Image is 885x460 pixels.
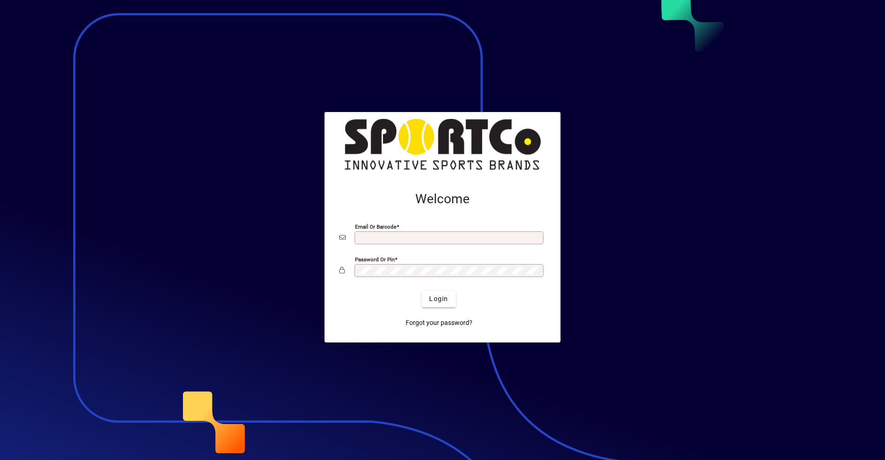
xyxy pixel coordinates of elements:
[339,191,546,207] h2: Welcome
[429,294,448,304] span: Login
[355,256,395,262] mat-label: Password or Pin
[355,223,396,230] mat-label: Email or Barcode
[406,318,472,328] span: Forgot your password?
[422,291,455,307] button: Login
[402,315,476,331] a: Forgot your password?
